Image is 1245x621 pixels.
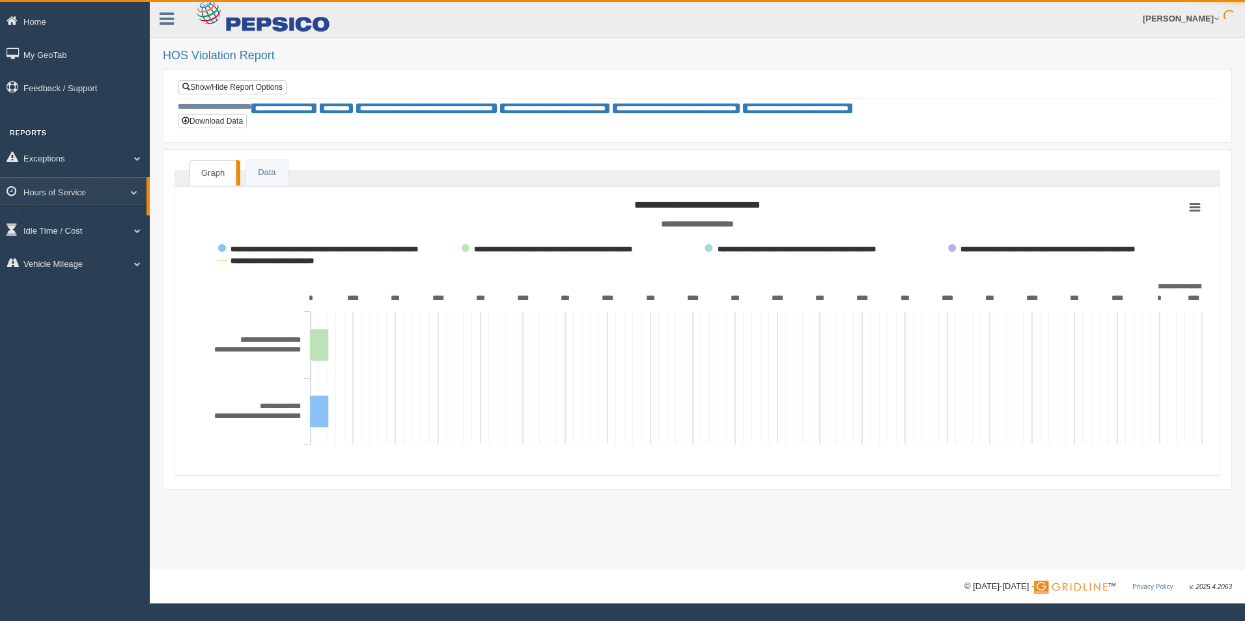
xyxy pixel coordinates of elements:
[178,80,287,94] a: Show/Hide Report Options
[1034,581,1108,594] img: Gridline
[246,159,287,186] a: Data
[1190,583,1232,590] span: v. 2025.4.2063
[178,114,247,128] button: Download Data
[189,160,236,186] a: Graph
[163,49,1232,62] h2: HOS Violation Report
[23,210,147,234] a: HOS Explanation Reports
[1132,583,1173,590] a: Privacy Policy
[964,580,1232,594] div: © [DATE]-[DATE] - ™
